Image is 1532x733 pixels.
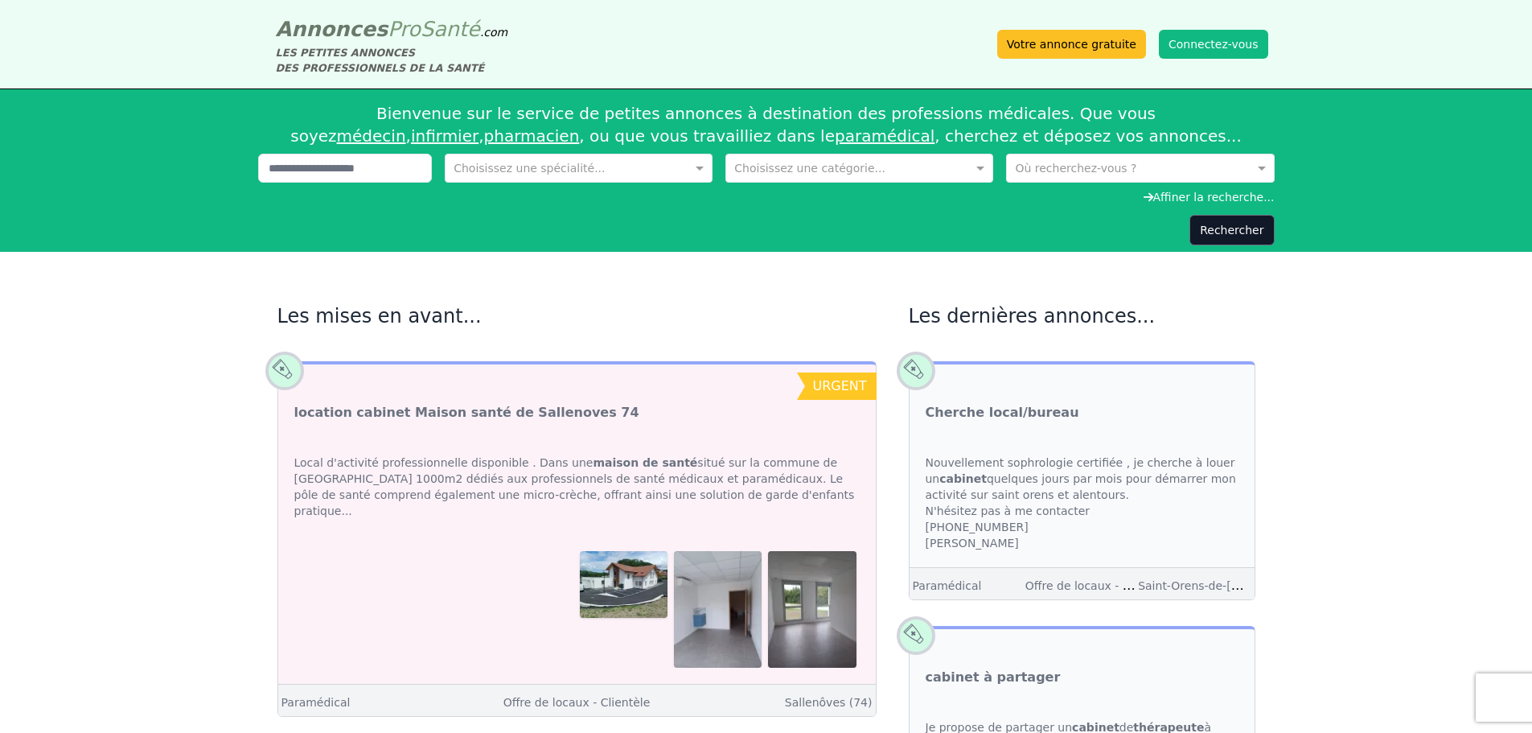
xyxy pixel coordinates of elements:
[1138,578,1371,593] a: Saint-Orens-de-[GEOGRAPHIC_DATA] (31)
[503,696,651,709] a: Offre de locaux - Clientèle
[484,126,580,146] a: pharmacien
[1025,578,1173,593] a: Offre de locaux - Clientèle
[580,551,667,617] img: location cabinet Maison santé de Sallenoves 74
[674,551,762,668] img: location cabinet Maison santé de Sallenoves 74
[421,17,480,41] span: Santé
[926,403,1079,422] a: Cherche local/bureau
[1189,215,1274,245] button: Rechercher
[785,696,873,709] a: Sallenôves (74)
[910,439,1255,567] div: Nouvellement sophrologie certifiée , je cherche à louer un quelques jours par mois pour démarrer ...
[337,126,406,146] a: médecin
[278,439,876,535] div: Local d'activité professionnelle disponible . Dans une situé sur la commune de [GEOGRAPHIC_DATA] ...
[926,668,1061,687] a: cabinet à partager
[281,696,351,709] a: Paramédical
[939,472,987,485] strong: cabinet
[997,30,1146,59] a: Votre annonce gratuite
[835,126,934,146] a: paramédical
[411,126,478,146] a: infirmier
[768,551,856,668] img: location cabinet Maison santé de Sallenoves 74
[593,456,697,469] strong: maison de santé
[812,378,866,393] span: urgent
[388,17,421,41] span: Pro
[1159,30,1268,59] button: Connectez-vous
[294,403,639,422] a: location cabinet Maison santé de Sallenoves 74
[909,303,1255,329] h2: Les dernières annonces...
[276,45,508,76] div: LES PETITES ANNONCES DES PROFESSIONNELS DE LA SANTÉ
[258,96,1275,154] div: Bienvenue sur le service de petites annonces à destination des professions médicales. Que vous so...
[277,303,877,329] h2: Les mises en avant...
[276,17,508,41] a: AnnoncesProSanté.com
[276,17,388,41] span: Annonces
[913,579,982,592] a: Paramédical
[480,26,507,39] span: .com
[258,189,1275,205] div: Affiner la recherche...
